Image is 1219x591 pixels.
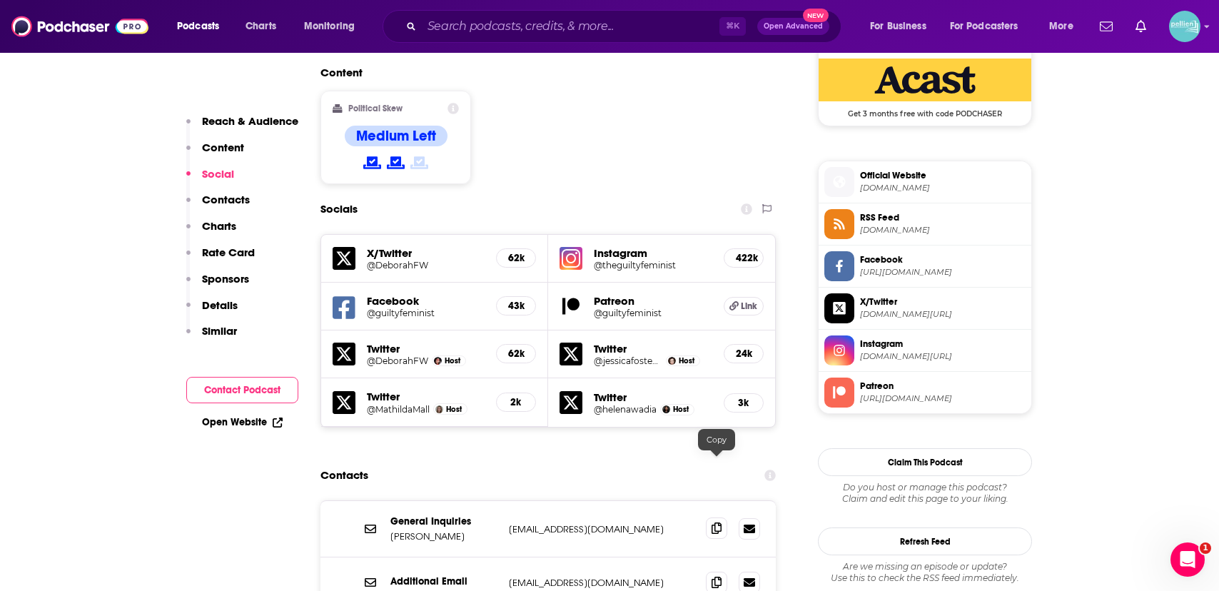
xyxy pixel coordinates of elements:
a: Mathilda Mallinson [435,405,443,413]
span: Logged in as JessicaPellien [1169,11,1200,42]
a: Charts [236,15,285,38]
iframe: Intercom live chat [1170,542,1205,577]
span: RSS Feed [860,211,1026,224]
span: Host [679,356,694,365]
button: Similar [186,324,237,350]
h5: Facebook [367,294,485,308]
a: @DeborahFW [367,260,485,271]
span: Host [673,405,689,414]
p: Reach & Audience [202,114,298,128]
span: twitter.com/DeborahFW [860,309,1026,320]
button: Show profile menu [1169,11,1200,42]
h5: Twitter [594,390,712,404]
button: Sponsors [186,272,249,298]
h5: 62k [508,252,524,264]
a: Open Website [202,416,283,428]
p: Content [202,141,244,154]
h5: 43k [508,300,524,312]
span: Charts [246,16,276,36]
button: Open AdvancedNew [757,18,829,35]
p: General Inquiries [390,515,497,527]
h5: @guiltyfeminist [367,308,485,318]
p: [PERSON_NAME] [390,530,497,542]
h5: 3k [736,397,752,409]
a: Show notifications dropdown [1094,14,1118,39]
span: Host [446,405,462,414]
p: Social [202,167,234,181]
h5: Instagram [594,246,712,260]
span: ⌘ K [719,17,746,36]
span: For Business [870,16,926,36]
span: Facebook [860,253,1026,266]
span: Monitoring [304,16,355,36]
a: Jessica Fostekew [668,357,676,365]
h5: 422k [736,252,752,264]
a: X/Twitter[DOMAIN_NAME][URL] [824,293,1026,323]
button: open menu [167,15,238,38]
button: Content [186,141,244,167]
a: Instagram[DOMAIN_NAME][URL] [824,335,1026,365]
span: More [1049,16,1073,36]
div: Search podcasts, credits, & more... [396,10,855,43]
h5: @theguiltyfeminist [594,260,712,271]
img: Deborah Frances [434,357,442,365]
img: Acast Deal: Get 3 months free with code PODCHASER [819,59,1031,101]
a: Facebook[URL][DOMAIN_NAME] [824,251,1026,281]
p: [EMAIL_ADDRESS][DOMAIN_NAME] [509,523,694,535]
span: guiltyfeminist.com [860,183,1026,193]
div: Claim and edit this page to your liking. [818,482,1032,505]
img: iconImage [560,247,582,270]
span: X/Twitter [860,295,1026,308]
span: instagram.com/theguiltyfeminist [860,351,1026,362]
h5: 24k [736,348,752,360]
button: Contact Podcast [186,377,298,403]
button: Rate Card [186,246,255,272]
h2: Political Skew [348,103,403,113]
span: Podcasts [177,16,219,36]
h2: Content [320,66,764,79]
p: Similar [202,324,237,338]
span: Get 3 months free with code PODCHASER [819,101,1031,118]
span: https://www.patreon.com/guiltyfeminist [860,393,1026,404]
a: Official Website[DOMAIN_NAME] [824,167,1026,197]
button: Details [186,298,238,325]
button: open menu [294,15,373,38]
a: RSS Feed[DOMAIN_NAME] [824,209,1026,239]
h5: @MathildaMall [367,404,430,415]
button: Reach & Audience [186,114,298,141]
h5: Twitter [594,342,712,355]
p: Details [202,298,238,312]
span: access.acast.com [860,225,1026,236]
input: Search podcasts, credits, & more... [422,15,719,38]
span: Link [741,300,757,312]
img: User Profile [1169,11,1200,42]
span: Patreon [860,380,1026,393]
span: Do you host or manage this podcast? [818,482,1032,493]
a: Acast Deal: Get 3 months free with code PODCHASER [819,59,1031,117]
button: Claim This Podcast [818,448,1032,476]
h2: Contacts [320,462,368,489]
p: Contacts [202,193,250,206]
button: open menu [860,15,944,38]
a: @guiltyfeminist [594,308,712,318]
h5: 2k [508,396,524,408]
a: Link [724,297,764,315]
p: Rate Card [202,246,255,259]
h5: 62k [508,348,524,360]
h5: Patreon [594,294,712,308]
a: @helenawadia [594,404,657,415]
img: Helena Wadia [662,405,670,413]
span: https://www.facebook.com/guiltyfeminist [860,267,1026,278]
span: Official Website [860,169,1026,182]
p: Additional Email [390,575,497,587]
div: Copy [698,429,735,450]
a: Show notifications dropdown [1130,14,1152,39]
p: Charts [202,219,236,233]
h5: Twitter [367,390,485,403]
span: Host [445,356,460,365]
